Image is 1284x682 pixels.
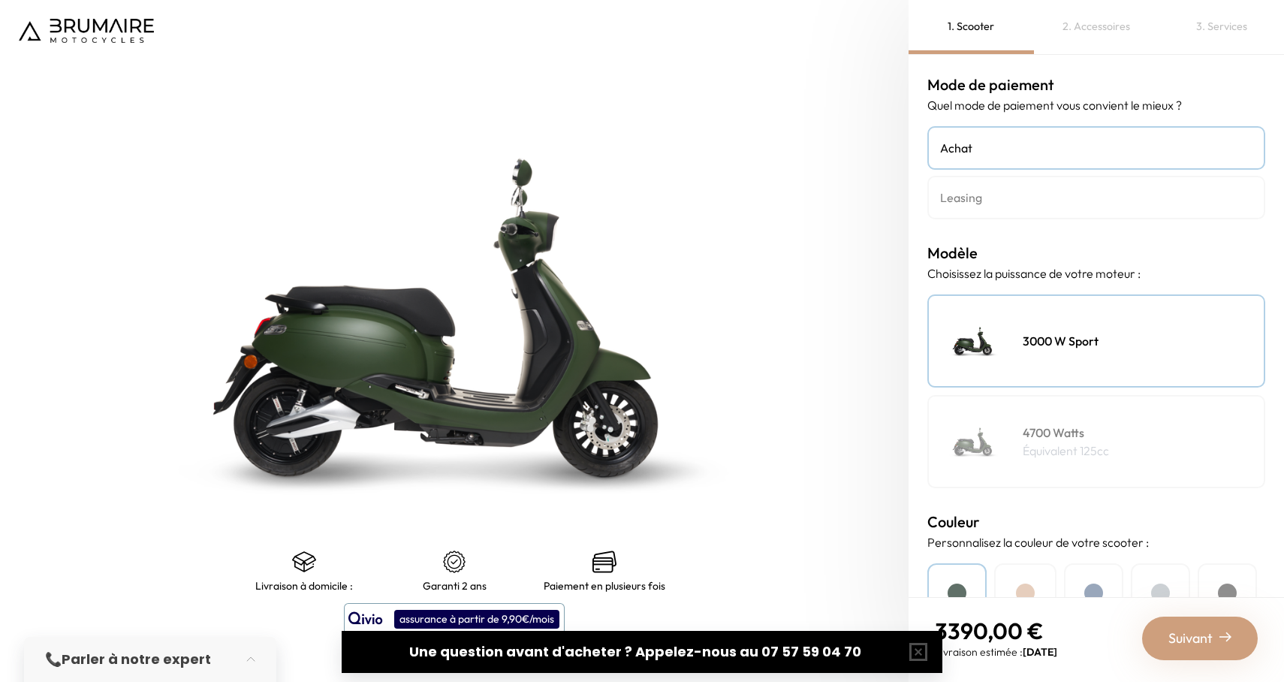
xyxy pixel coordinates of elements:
img: right-arrow-2.png [1219,631,1231,643]
h3: Couleur [927,511,1265,533]
button: assurance à partir de 9,90€/mois [344,603,565,635]
h3: Mode de paiement [927,74,1265,96]
h3: Modèle [927,242,1265,264]
span: [DATE] [1023,645,1057,659]
img: Scooter [936,303,1011,379]
img: Scooter [936,404,1011,479]
p: Personnalisez la couleur de votre scooter : [927,533,1265,551]
h4: 4700 Watts [1023,424,1109,442]
p: Livraison estimée : [935,644,1057,659]
p: Livraison à domicile : [255,580,353,592]
h4: Leasing [940,189,1252,207]
span: Suivant [1168,628,1213,649]
h4: 3000 W Sport [1023,332,1099,350]
img: logo qivio [348,610,383,628]
p: Garanti 2 ans [423,580,487,592]
p: Choisissez la puissance de votre moteur : [927,264,1265,282]
p: Équivalent 125cc [1023,442,1109,460]
p: Quel mode de paiement vous convient le mieux ? [927,96,1265,114]
div: assurance à partir de 9,90€/mois [394,610,559,629]
img: Logo de Brumaire [19,19,154,43]
h4: Achat [940,139,1252,157]
img: credit-cards.png [592,550,616,574]
a: Leasing [927,176,1265,219]
img: shipping.png [292,550,316,574]
img: certificat-de-garantie.png [442,550,466,574]
span: 3390,00 € [935,617,1044,645]
p: Paiement en plusieurs fois [544,580,665,592]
